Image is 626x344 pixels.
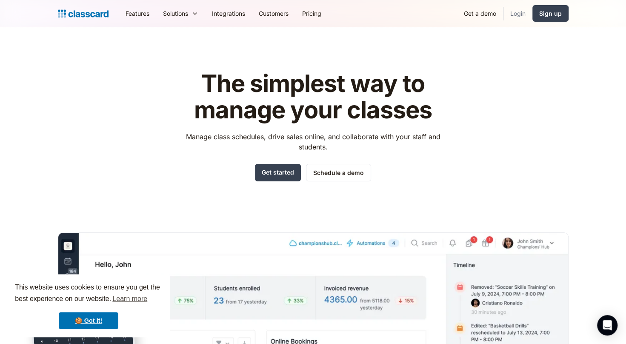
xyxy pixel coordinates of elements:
a: Get a demo [457,4,503,23]
a: Customers [252,4,295,23]
a: Get started [255,164,301,181]
a: Features [119,4,156,23]
div: Solutions [163,9,188,18]
span: This website uses cookies to ensure you get the best experience on our website. [15,282,162,305]
p: Manage class schedules, drive sales online, and collaborate with your staff and students. [178,132,448,152]
a: home [58,8,109,20]
div: Open Intercom Messenger [597,315,617,335]
h1: The simplest way to manage your classes [178,71,448,123]
div: Sign up [539,9,562,18]
a: learn more about cookies [111,292,149,305]
a: Sign up [532,5,569,22]
a: Schedule a demo [306,164,371,181]
a: Pricing [295,4,328,23]
a: Login [503,4,532,23]
div: Solutions [156,4,205,23]
a: Integrations [205,4,252,23]
a: dismiss cookie message [59,312,118,329]
div: cookieconsent [7,274,170,337]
